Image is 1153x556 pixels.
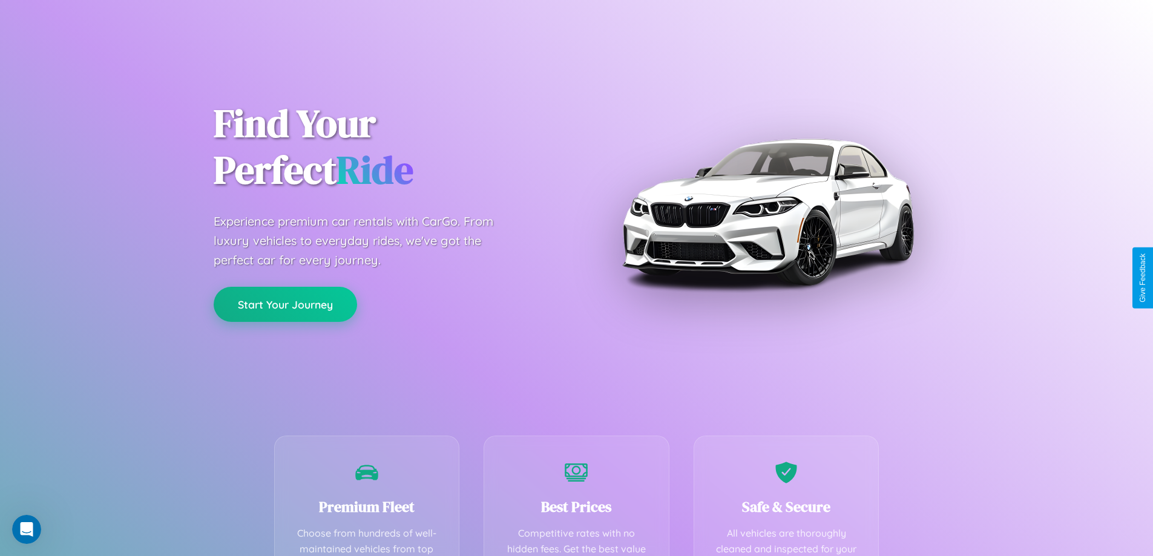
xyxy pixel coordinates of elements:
button: Start Your Journey [214,287,357,322]
div: Give Feedback [1138,253,1147,303]
h3: Best Prices [502,497,651,517]
h1: Find Your Perfect [214,100,559,194]
iframe: Intercom live chat [12,515,41,544]
h3: Safe & Secure [712,497,861,517]
span: Ride [337,143,413,196]
h3: Premium Fleet [293,497,441,517]
img: Premium BMW car rental vehicle [616,61,919,363]
p: Experience premium car rentals with CarGo. From luxury vehicles to everyday rides, we've got the ... [214,212,516,270]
